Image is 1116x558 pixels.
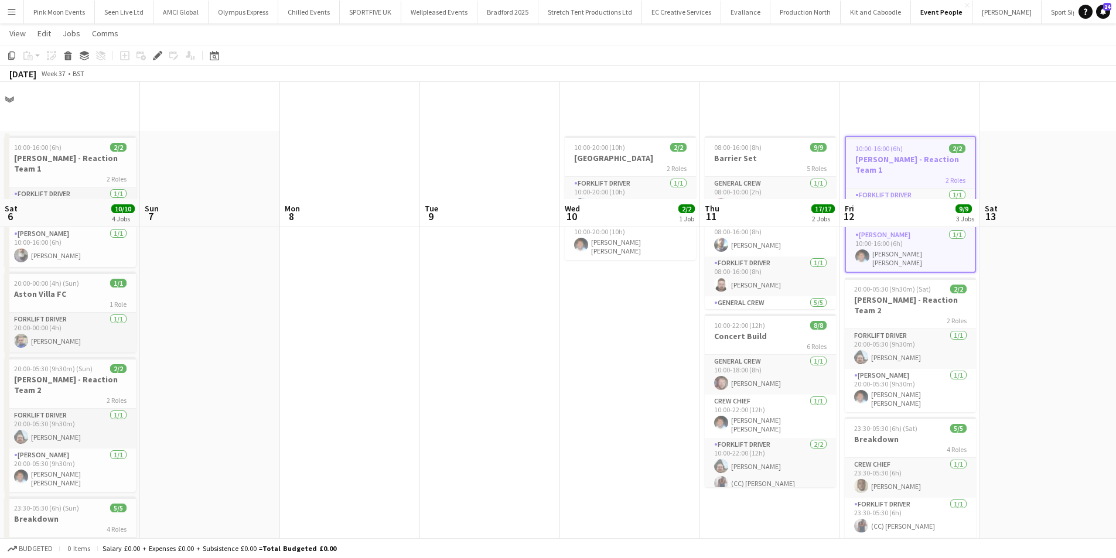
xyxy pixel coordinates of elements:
[111,204,135,213] span: 10/10
[5,272,136,352] app-job-card: 20:00-00:00 (4h) (Sun)1/1Aston Villa FC1 RoleForklift Driver1/120:00-00:00 (4h)[PERSON_NAME]
[153,1,209,23] button: AMCI Global
[705,314,836,487] app-job-card: 10:00-22:00 (12h)8/8Concert Build6 RolesGeneral Crew1/110:00-18:00 (8h)[PERSON_NAME]Crew Chief1/1...
[143,210,159,223] span: 7
[87,26,123,41] a: Comms
[703,210,719,223] span: 11
[9,28,26,39] span: View
[110,300,127,309] span: 1 Role
[810,143,827,152] span: 9/9
[705,331,836,341] h3: Concert Build
[845,203,854,214] span: Fri
[107,396,127,405] span: 2 Roles
[1042,1,1101,23] button: Sport Signage
[1103,3,1111,11] span: 24
[705,355,836,395] app-card-role: General Crew1/110:00-18:00 (8h)[PERSON_NAME]
[667,164,687,173] span: 2 Roles
[705,136,836,309] app-job-card: 08:00-16:00 (8h)9/9Barrier Set5 RolesGeneral Crew1/108:00-10:00 (2h)[PERSON_NAME]Crew Chief1/108:...
[845,498,976,538] app-card-role: Forklift Driver1/123:30-05:30 (6h)(CC) [PERSON_NAME]
[679,214,694,223] div: 1 Job
[95,1,153,23] button: Seen Live Ltd
[705,177,836,217] app-card-role: General Crew1/108:00-10:00 (2h)[PERSON_NAME]
[73,69,84,78] div: BST
[110,364,127,373] span: 2/2
[110,279,127,287] span: 1/1
[705,203,719,214] span: Thu
[477,1,538,23] button: Bradford 2025
[1096,5,1110,19] a: 24
[538,1,642,23] button: Stretch Tent Productions Ltd
[854,424,917,433] span: 23:30-05:30 (6h) (Sat)
[983,210,998,223] span: 13
[24,1,95,23] button: Pink Moon Events
[845,369,976,412] app-card-role: [PERSON_NAME]1/120:00-05:30 (9h30m)[PERSON_NAME] [PERSON_NAME]
[714,143,762,152] span: 08:00-16:00 (8h)
[145,203,159,214] span: Sun
[5,409,136,449] app-card-role: Forklift Driver1/120:00-05:30 (9h30m)[PERSON_NAME]
[5,187,136,227] app-card-role: Forklift Driver1/110:00-16:00 (6h)[PERSON_NAME]
[5,357,136,492] app-job-card: 20:00-05:30 (9h30m) (Sun)2/2[PERSON_NAME] - Reaction Team 22 RolesForklift Driver1/120:00-05:30 (...
[423,210,438,223] span: 9
[845,295,976,316] h3: [PERSON_NAME] - Reaction Team 2
[33,26,56,41] a: Edit
[110,143,127,152] span: 2/2
[574,143,625,152] span: 10:00-20:00 (10h)
[845,434,976,444] h3: Breakdown
[846,189,975,228] app-card-role: Forklift Driver1/110:00-16:00 (6h)[PERSON_NAME]
[845,329,976,369] app-card-role: Forklift Driver1/120:00-05:30 (9h30m)[PERSON_NAME]
[5,289,136,299] h3: Aston Villa FC
[110,504,127,512] span: 5/5
[19,545,53,553] span: Budgeted
[5,313,136,352] app-card-role: Forklift Driver1/120:00-00:00 (4h)[PERSON_NAME]
[5,153,136,174] h3: [PERSON_NAME] - Reaction Team 1
[340,1,401,23] button: SPORTFIVE UK
[278,1,340,23] button: Chilled Events
[14,364,93,373] span: 20:00-05:30 (9h30m) (Sun)
[846,228,975,272] app-card-role: [PERSON_NAME]1/110:00-16:00 (6h)[PERSON_NAME] [PERSON_NAME]
[670,143,687,152] span: 2/2
[563,210,580,223] span: 10
[14,279,79,287] span: 20:00-00:00 (4h) (Sun)
[283,210,300,223] span: 8
[810,321,827,330] span: 8/8
[6,542,54,555] button: Budgeted
[841,1,911,23] button: Kit and Caboodle
[714,321,765,330] span: 10:00-22:00 (12h)
[678,204,695,213] span: 2/2
[985,203,998,214] span: Sat
[855,144,903,153] span: 10:00-16:00 (6h)
[955,204,972,213] span: 9/9
[705,217,836,256] app-card-role: Crew Chief1/108:00-16:00 (8h)[PERSON_NAME]
[5,136,136,267] app-job-card: 10:00-16:00 (6h)2/2[PERSON_NAME] - Reaction Team 12 RolesForklift Driver1/110:00-16:00 (6h)[PERSO...
[947,316,967,325] span: 2 Roles
[705,438,836,495] app-card-role: Forklift Driver2/210:00-22:00 (12h)[PERSON_NAME](CC) [PERSON_NAME]
[846,154,975,175] h3: [PERSON_NAME] - Reaction Team 1
[705,256,836,296] app-card-role: Forklift Driver1/108:00-16:00 (8h)[PERSON_NAME]
[949,144,965,153] span: 2/2
[721,1,770,23] button: Evallance
[947,445,967,454] span: 4 Roles
[425,203,438,214] span: Tue
[845,278,976,412] app-job-card: 20:00-05:30 (9h30m) (Sat)2/2[PERSON_NAME] - Reaction Team 22 RolesForklift Driver1/120:00-05:30 (...
[642,1,721,23] button: EC Creative Services
[807,164,827,173] span: 5 Roles
[209,1,278,23] button: Olympus Express
[107,525,127,533] span: 4 Roles
[565,136,696,260] app-job-card: 10:00-20:00 (10h)2/2[GEOGRAPHIC_DATA]2 RolesForklift Driver1/110:00-20:00 (10h)[PERSON_NAME][PERS...
[565,203,580,214] span: Wed
[705,296,836,408] app-card-role: General Crew5/508:00-16:00 (8h)
[9,68,36,80] div: [DATE]
[956,214,974,223] div: 3 Jobs
[285,203,300,214] span: Mon
[950,285,967,293] span: 2/2
[565,217,696,260] app-card-role: [PERSON_NAME]1/110:00-20:00 (10h)[PERSON_NAME] [PERSON_NAME]
[807,342,827,351] span: 6 Roles
[845,136,976,273] app-job-card: 10:00-16:00 (6h)2/2[PERSON_NAME] - Reaction Team 12 RolesForklift Driver1/110:00-16:00 (6h)[PERSO...
[14,143,62,152] span: 10:00-16:00 (6h)
[262,544,336,553] span: Total Budgeted £0.00
[37,28,51,39] span: Edit
[5,26,30,41] a: View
